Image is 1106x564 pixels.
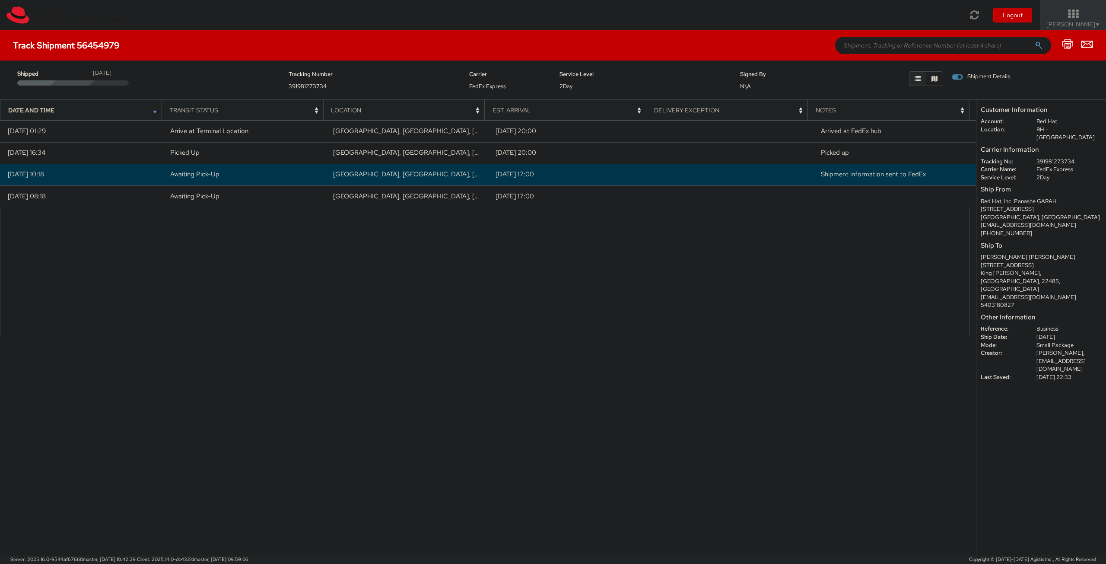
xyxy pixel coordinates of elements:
h5: Carrier [469,71,547,77]
span: Server: 2025.16.0-9544af67660 [10,556,136,562]
h5: Service Level [559,71,727,77]
span: 391981273734 [289,83,327,90]
dt: Tracking No: [974,158,1030,166]
span: master, [DATE] 09:59:06 [194,556,248,562]
span: Shipment information sent to FedEx [821,170,926,178]
dt: Creator: [974,349,1030,357]
label: Shipment Details [952,73,1010,82]
div: Notes [816,106,966,115]
h4: Track Shipment 56454979 [13,41,120,50]
span: Copyright © [DATE]-[DATE] Agistix Inc., All Rights Reserved [969,556,1096,563]
span: N\A [740,83,751,90]
span: FedEx Express [469,83,506,90]
div: [EMAIL_ADDRESS][DOMAIN_NAME] [981,221,1102,229]
span: Picked up [821,148,849,157]
span: Arrived at FedEx hub [821,127,881,135]
div: King [PERSON_NAME], [GEOGRAPHIC_DATA], 22485, [GEOGRAPHIC_DATA] [981,269,1102,293]
span: RALEIGH, NC, US [333,148,538,157]
h5: Signed By [740,71,817,77]
span: RALEIGH, NC, US [333,192,538,201]
dt: Last Saved: [974,373,1030,382]
h5: Ship To [981,242,1102,249]
div: Location [331,106,482,115]
div: [GEOGRAPHIC_DATA], [GEOGRAPHIC_DATA] [981,213,1102,222]
span: Client: 2025.14.0-db4321d [137,556,248,562]
h5: Other Information [981,314,1102,321]
span: 2Day [559,83,572,90]
div: Est. Arrival [493,106,643,115]
h5: Customer Information [981,106,1102,114]
dt: Account: [974,118,1030,126]
span: Awaiting Pick-Up [170,170,219,178]
span: Picked Up [170,148,200,157]
div: [PHONE_NUMBER] [981,229,1102,238]
td: [DATE] 20:00 [488,142,651,164]
dt: Location: [974,126,1030,134]
span: [PERSON_NAME], [1036,349,1084,357]
div: [EMAIL_ADDRESS][DOMAIN_NAME] [981,293,1102,302]
div: 5403180827 [981,301,1102,309]
input: Shipment, Tracking or Reference Number (at least 4 chars) [835,37,1051,54]
div: Transit Status [169,106,320,115]
button: Logout [993,8,1032,22]
dt: Service Level: [974,174,1030,182]
td: [DATE] 17:00 [488,185,651,207]
td: [DATE] 17:00 [488,164,651,185]
dt: Carrier Name: [974,166,1030,174]
span: ▼ [1095,21,1100,28]
span: Shipped [17,70,54,78]
div: [STREET_ADDRESS] [981,205,1102,213]
span: Arrive at Terminal Location [170,127,248,135]
span: RALEIGH, NC, US [333,170,538,178]
dt: Reference: [974,325,1030,333]
h5: Carrier Information [981,146,1102,153]
span: master, [DATE] 10:42:29 [83,556,136,562]
div: [PERSON_NAME] [PERSON_NAME] [981,253,1102,261]
h5: Ship From [981,186,1102,193]
span: Shipment Details [952,73,1010,81]
div: [DATE] [93,69,111,77]
div: [STREET_ADDRESS] [981,261,1102,270]
h5: Tracking Number [289,71,456,77]
span: [PERSON_NAME] [1046,20,1100,28]
div: Date and Time [8,106,159,115]
td: [DATE] 20:00 [488,121,651,142]
div: Red Hat, Inc. Panashe GARAH [981,198,1102,206]
img: rh-logistics-00dfa346123c4ec078e1.svg [6,6,125,24]
span: Awaiting Pick-Up [170,192,219,201]
div: Delivery Exception [654,106,805,115]
dt: Ship Date: [974,333,1030,341]
dt: Mode: [974,341,1030,350]
span: KERNERSVILLE, NC, US [333,127,538,135]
